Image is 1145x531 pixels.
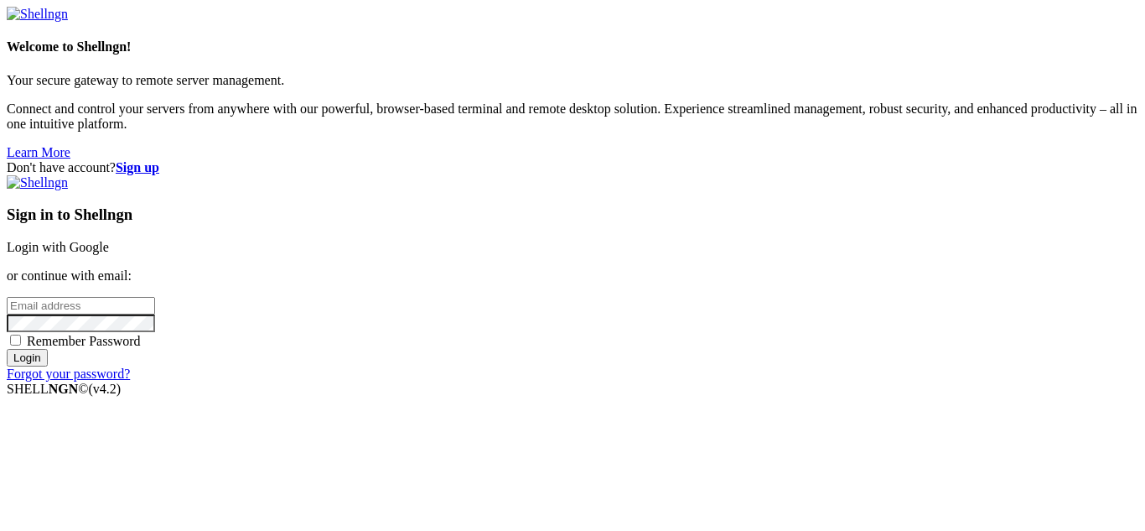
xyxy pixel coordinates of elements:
[89,382,122,396] span: 4.2.0
[7,145,70,159] a: Learn More
[7,382,121,396] span: SHELL ©
[7,160,1138,175] div: Don't have account?
[7,206,1138,224] h3: Sign in to Shellngn
[10,335,21,346] input: Remember Password
[7,268,1138,284] p: or continue with email:
[7,175,68,190] img: Shellngn
[7,7,68,22] img: Shellngn
[7,367,130,381] a: Forgot your password?
[49,382,79,396] b: NGN
[7,39,1138,55] h4: Welcome to Shellngn!
[7,297,155,315] input: Email address
[7,102,1138,132] p: Connect and control your servers from anywhere with our powerful, browser-based terminal and remo...
[7,73,1138,88] p: Your secure gateway to remote server management.
[7,240,109,254] a: Login with Google
[116,160,159,174] a: Sign up
[7,349,48,367] input: Login
[27,334,141,348] span: Remember Password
